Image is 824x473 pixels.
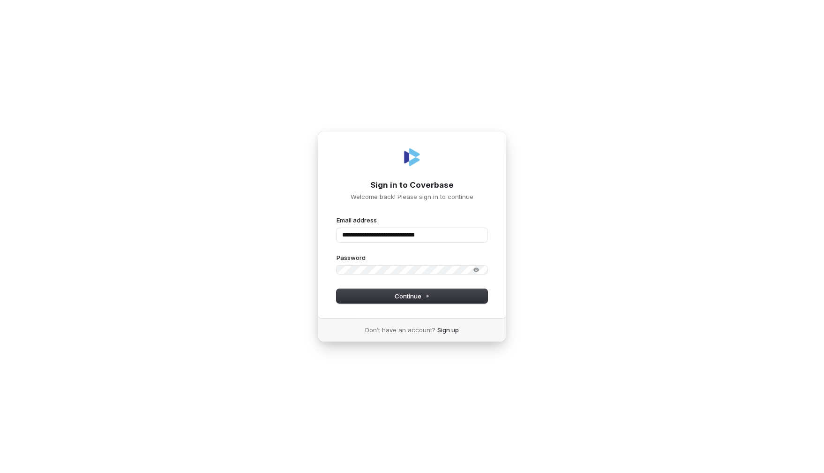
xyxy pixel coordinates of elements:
[401,146,423,168] img: Coverbase
[467,264,486,275] button: Show password
[437,326,459,334] a: Sign up
[337,289,487,303] button: Continue
[337,180,487,191] h1: Sign in to Coverbase
[337,253,366,262] label: Password
[395,292,430,300] span: Continue
[365,326,435,334] span: Don’t have an account?
[337,216,377,224] label: Email address
[337,192,487,201] p: Welcome back! Please sign in to continue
